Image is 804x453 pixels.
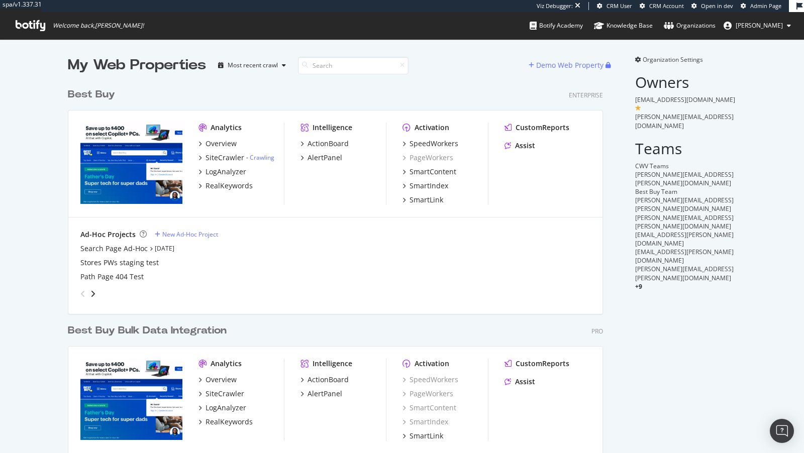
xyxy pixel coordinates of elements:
a: PageWorkers [403,389,453,399]
div: New Ad-Hoc Project [162,230,218,239]
span: Open in dev [701,2,733,10]
div: ActionBoard [308,139,349,149]
a: Organizations [664,12,716,39]
h2: Owners [635,74,736,90]
div: AlertPanel [308,389,342,399]
div: Knowledge Base [594,21,653,31]
div: Demo Web Property [536,60,604,70]
span: [EMAIL_ADDRESS][DOMAIN_NAME] [635,95,735,104]
span: [EMAIL_ADDRESS][PERSON_NAME][DOMAIN_NAME] [635,248,734,265]
a: SmartIndex [403,181,448,191]
a: SpeedWorkers [403,375,458,385]
a: CRM User [597,2,632,10]
a: Crawling [250,153,274,162]
a: CustomReports [505,359,569,369]
div: Activation [415,123,449,133]
a: Overview [198,139,237,149]
div: SmartLink [410,431,443,441]
div: Most recent crawl [228,62,278,68]
div: Best Buy Bulk Data Integration [68,323,227,338]
div: angle-right [89,289,96,299]
img: www.bestbuysecondary.com [80,359,182,440]
span: [PERSON_NAME][EMAIL_ADDRESS][DOMAIN_NAME] [635,112,734,130]
div: CustomReports [516,123,569,133]
span: [PERSON_NAME][EMAIL_ADDRESS][PERSON_NAME][DOMAIN_NAME] [635,265,734,282]
a: Overview [198,375,237,385]
div: SpeedWorkers [410,139,458,149]
div: SmartIndex [410,181,448,191]
div: My Web Properties [68,55,206,75]
div: Open Intercom Messenger [770,419,794,443]
span: CRM Account [649,2,684,10]
a: SmartContent [403,167,456,177]
span: [PERSON_NAME][EMAIL_ADDRESS][PERSON_NAME][DOMAIN_NAME] [635,196,734,213]
div: CustomReports [516,359,569,369]
button: [PERSON_NAME] [716,18,799,34]
div: LogAnalyzer [206,167,246,177]
a: Best Buy [68,87,119,102]
div: Intelligence [313,359,352,369]
div: Overview [206,139,237,149]
a: Best Buy Bulk Data Integration [68,323,231,338]
div: Overview [206,375,237,385]
a: RealKeywords [198,181,253,191]
a: [DATE] [155,244,174,253]
a: Assist [505,377,535,387]
div: Assist [515,141,535,151]
span: Admin Page [750,2,781,10]
a: SmartLink [403,195,443,205]
a: CustomReports [505,123,569,133]
div: RealKeywords [206,181,253,191]
h2: Teams [635,140,736,157]
div: Activation [415,359,449,369]
div: Best Buy [68,87,115,102]
a: Stores PWs staging test [80,258,159,268]
a: New Ad-Hoc Project [155,230,218,239]
a: PageWorkers [403,153,453,163]
div: SmartLink [410,195,443,205]
div: SiteCrawler [206,389,244,399]
a: SmartLink [403,431,443,441]
div: RealKeywords [206,417,253,427]
div: AlertPanel [308,153,342,163]
span: + 9 [635,282,642,291]
span: [EMAIL_ADDRESS][PERSON_NAME][DOMAIN_NAME] [635,231,734,248]
div: Intelligence [313,123,352,133]
a: CRM Account [640,2,684,10]
div: Viz Debugger: [537,2,573,10]
a: SiteCrawler- Crawling [198,153,274,163]
input: Search [298,57,409,74]
a: Admin Page [741,2,781,10]
div: SiteCrawler [206,153,244,163]
a: RealKeywords [198,417,253,427]
span: [PERSON_NAME][EMAIL_ADDRESS][PERSON_NAME][DOMAIN_NAME] [635,213,734,231]
img: bestbuy.com [80,123,182,204]
a: ActionBoard [300,139,349,149]
a: Assist [505,141,535,151]
a: Path Page 404 Test [80,272,144,282]
span: connor [736,21,783,30]
div: ActionBoard [308,375,349,385]
a: SmartIndex [403,417,448,427]
div: Best Buy Team [635,187,736,196]
div: Botify Academy [530,21,583,31]
div: Analytics [211,359,242,369]
div: Assist [515,377,535,387]
div: SmartContent [403,403,456,413]
span: Welcome back, [PERSON_NAME] ! [53,22,144,30]
a: LogAnalyzer [198,167,246,177]
a: SpeedWorkers [403,139,458,149]
div: angle-left [76,286,89,302]
button: Demo Web Property [529,57,606,73]
div: Enterprise [569,91,603,99]
div: SmartContent [410,167,456,177]
div: Ad-Hoc Projects [80,230,136,240]
a: Search Page Ad-Hoc [80,244,148,254]
a: Demo Web Property [529,61,606,69]
button: Most recent crawl [214,57,290,73]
